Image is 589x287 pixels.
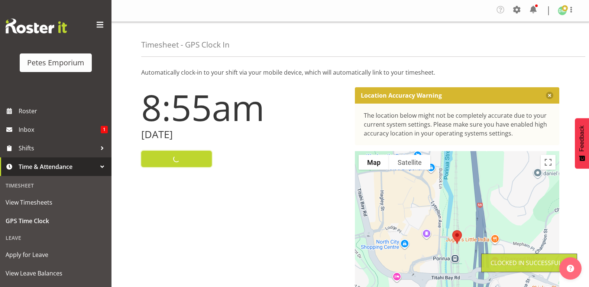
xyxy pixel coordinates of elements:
[19,124,101,135] span: Inbox
[2,245,110,264] a: Apply for Leave
[141,129,346,140] h2: [DATE]
[2,230,110,245] div: Leave
[389,155,430,170] button: Show satellite imagery
[27,57,84,68] div: Petes Emporium
[2,212,110,230] a: GPS Time Clock
[19,105,108,117] span: Roster
[141,68,559,77] p: Automatically clock-in to your shift via your mobile device, which will automatically link to you...
[359,155,389,170] button: Show street map
[19,143,97,154] span: Shifts
[141,40,230,49] h4: Timesheet - GPS Clock In
[546,92,553,99] button: Close message
[101,126,108,133] span: 1
[141,87,346,127] h1: 8:55am
[491,258,568,267] div: Clocked in Successfully
[579,125,585,151] span: Feedback
[6,197,106,208] span: View Timesheets
[361,92,442,99] p: Location Accuracy Warning
[2,178,110,193] div: Timesheet
[6,19,67,33] img: Rosterit website logo
[2,193,110,212] a: View Timesheets
[575,118,589,169] button: Feedback - Show survey
[541,155,556,170] button: Toggle fullscreen view
[6,268,106,279] span: View Leave Balances
[364,111,551,138] div: The location below might not be completely accurate due to your current system settings. Please m...
[567,265,574,272] img: help-xxl-2.png
[6,249,106,260] span: Apply for Leave
[2,264,110,283] a: View Leave Balances
[558,6,567,15] img: david-mcauley697.jpg
[19,161,97,172] span: Time & Attendance
[6,215,106,226] span: GPS Time Clock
